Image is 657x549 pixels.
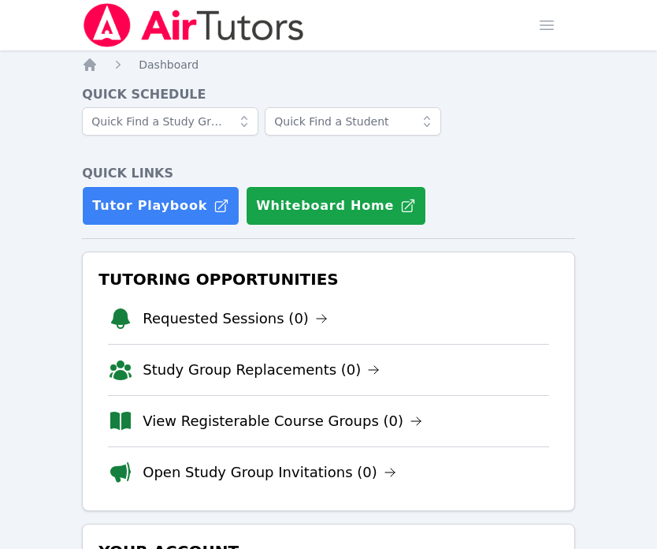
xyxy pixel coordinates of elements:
[143,308,328,330] a: Requested Sessions (0)
[82,186,239,226] a: Tutor Playbook
[143,359,380,381] a: Study Group Replacements (0)
[82,57,575,73] nav: Breadcrumb
[246,186,426,226] button: Whiteboard Home
[82,107,258,136] input: Quick Find a Study Group
[95,265,562,293] h3: Tutoring Opportunities
[143,461,396,484] a: Open Study Group Invitations (0)
[82,85,575,104] h4: Quick Schedule
[143,410,422,432] a: View Registerable Course Groups (0)
[265,107,441,136] input: Quick Find a Student
[82,3,305,47] img: Air Tutors
[139,57,199,73] a: Dashboard
[82,164,575,183] h4: Quick Links
[139,58,199,71] span: Dashboard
